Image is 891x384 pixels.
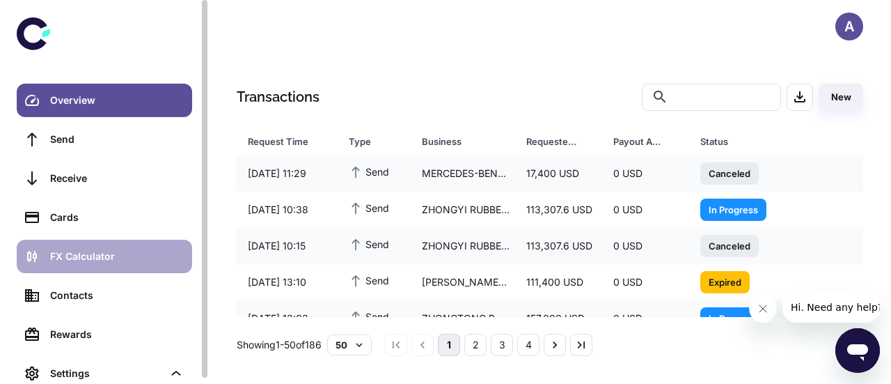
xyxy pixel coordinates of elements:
div: Requested Amount [526,132,578,151]
button: 50 [327,335,372,355]
div: [DATE] 10:38 [237,197,338,223]
div: 0 USD [602,233,689,259]
span: Send [349,272,389,288]
div: Rewards [50,327,184,342]
div: 113,307.6 USD [515,233,602,259]
span: Status [700,132,805,151]
a: Send [17,123,192,156]
span: In Progress [700,202,766,216]
span: Canceled [700,166,759,180]
button: Go to next page [544,334,566,356]
div: Request Time [248,132,314,151]
button: Go to page 2 [464,334,487,356]
nav: pagination navigation [383,334,594,356]
div: 0 USD [602,197,689,223]
div: 17,400 USD [515,160,602,187]
div: ZHONGTONG BUS HONG KONG COMPANY LIMITED [411,305,515,332]
div: 113,307.6 USD [515,197,602,223]
a: Receive [17,162,192,195]
p: Showing 1-50 of 186 [237,337,322,353]
div: Overview [50,93,184,108]
span: Requested Amount [526,132,597,151]
div: 157,000 USD [515,305,602,332]
div: [DATE] 13:10 [237,269,338,295]
button: New [819,84,863,111]
div: 111,400 USD [515,269,602,295]
span: Send [349,164,389,179]
div: Type [349,132,387,151]
h1: Transactions [237,86,320,107]
button: A [835,13,863,40]
iframe: Message from company [782,292,880,323]
div: 0 USD [602,160,689,187]
iframe: Button to launch messaging window [835,328,880,373]
div: FX Calculator [50,249,184,264]
span: Send [349,200,389,215]
a: Cards [17,201,192,234]
span: Send [349,236,389,252]
span: Type [349,132,405,151]
div: MERCEDES-BENZ AG [411,160,515,187]
a: Rewards [17,318,192,351]
iframe: Close message [749,295,777,323]
div: [DATE] 10:15 [237,233,338,259]
button: Go to page 3 [491,334,513,356]
span: In Progress [700,311,766,325]
button: page 1 [438,334,460,356]
span: Hi. Need any help? [8,10,100,21]
div: Payout Amount [613,132,665,151]
div: Status [700,132,787,151]
button: Go to last page [570,334,592,356]
div: Settings [50,366,163,381]
a: Overview [17,84,192,117]
div: Cards [50,210,184,225]
div: Send [50,132,184,147]
span: Expired [700,275,750,289]
a: FX Calculator [17,240,192,273]
button: Go to page 4 [517,334,539,356]
div: 0 USD [602,305,689,332]
div: ZHONGYI RUBBER CO.,LTD [411,233,515,259]
span: Payout Amount [613,132,684,151]
span: Canceled [700,238,759,252]
span: Request Time [248,132,332,151]
div: [DATE] 13:03 [237,305,338,332]
div: [DATE] 11:29 [237,160,338,187]
span: Send [349,309,389,324]
div: Contacts [50,288,184,303]
a: Contacts [17,279,192,312]
div: 0 USD [602,269,689,295]
div: [PERSON_NAME] UNIVERSAL IMPEX PVT. LIMITED [411,269,515,295]
div: ZHONGYI RUBBER CO.,LTD [411,197,515,223]
div: Receive [50,171,184,186]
